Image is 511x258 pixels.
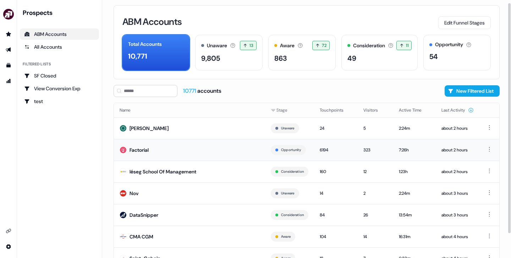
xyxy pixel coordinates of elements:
button: Consideration [281,212,304,218]
div: ABM Accounts [24,31,95,38]
div: about 2 hours [441,125,474,132]
div: 9,805 [201,53,220,64]
div: 2:24m [399,190,430,197]
div: Total Accounts [128,41,162,48]
div: Factorial [130,146,149,154]
span: 10771 [183,87,197,95]
span: 72 [322,42,326,49]
div: Unaware [207,42,227,49]
div: about 2 hours [441,146,474,154]
div: about 3 hours [441,211,474,219]
button: Opportunity [281,147,301,153]
div: 10,771 [128,51,147,61]
a: Go to outbound experience [3,44,14,55]
a: Go to integrations [3,225,14,237]
div: DataSnipper [130,211,158,219]
a: Go to SF Closed [20,70,99,81]
button: Aware [281,233,291,240]
div: 12 [363,168,388,175]
a: Go to attribution [3,75,14,87]
div: 5 [363,125,388,132]
span: 11 [406,42,408,49]
div: about 3 hours [441,190,474,197]
a: All accounts [20,41,99,53]
div: Filtered lists [23,61,51,67]
button: Touchpoints [320,104,352,117]
span: 13 [249,42,253,49]
div: Prospects [23,9,99,17]
div: 54 [429,51,438,62]
div: about 4 hours [441,233,474,240]
div: 16:31m [399,233,430,240]
div: 7:26h [399,146,430,154]
button: Unaware [281,125,295,131]
div: 24 [320,125,352,132]
div: test [24,98,95,105]
div: about 2 hours [441,168,474,175]
button: Unaware [281,190,295,197]
div: All Accounts [24,43,95,50]
button: New Filtered List [445,85,500,97]
div: 26 [363,211,388,219]
div: 6194 [320,146,352,154]
div: Consideration [353,42,385,49]
button: Edit Funnel Stages [438,16,491,29]
div: [PERSON_NAME] [130,125,169,132]
div: 323 [363,146,388,154]
a: Go to integrations [3,241,14,252]
a: Go to View Conversion Exp [20,83,99,94]
th: Name [114,103,265,117]
div: 104 [320,233,352,240]
div: 84 [320,211,352,219]
div: Aware [280,42,295,49]
div: accounts [183,87,221,95]
a: Go to prospects [3,28,14,40]
div: 863 [274,53,287,64]
a: Go to test [20,96,99,107]
div: Opportunity [435,41,463,48]
div: Stage [271,107,308,114]
div: 2:24m [399,125,430,132]
div: 13:54m [399,211,430,219]
div: View Conversion Exp [24,85,95,92]
div: Nov [130,190,138,197]
button: Active Time [399,104,430,117]
div: 2 [363,190,388,197]
div: 160 [320,168,352,175]
div: 14 [320,190,352,197]
div: 14 [363,233,388,240]
div: 1:23h [399,168,430,175]
a: ABM Accounts [20,28,99,40]
a: Go to templates [3,60,14,71]
button: Visitors [363,104,386,117]
div: 49 [347,53,356,64]
button: Last Activity [441,104,474,117]
h3: ABM Accounts [122,17,182,26]
div: CMA CGM [130,233,153,240]
button: Consideration [281,168,304,175]
div: SF Closed [24,72,95,79]
div: Iéseg School Of Management [130,168,196,175]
